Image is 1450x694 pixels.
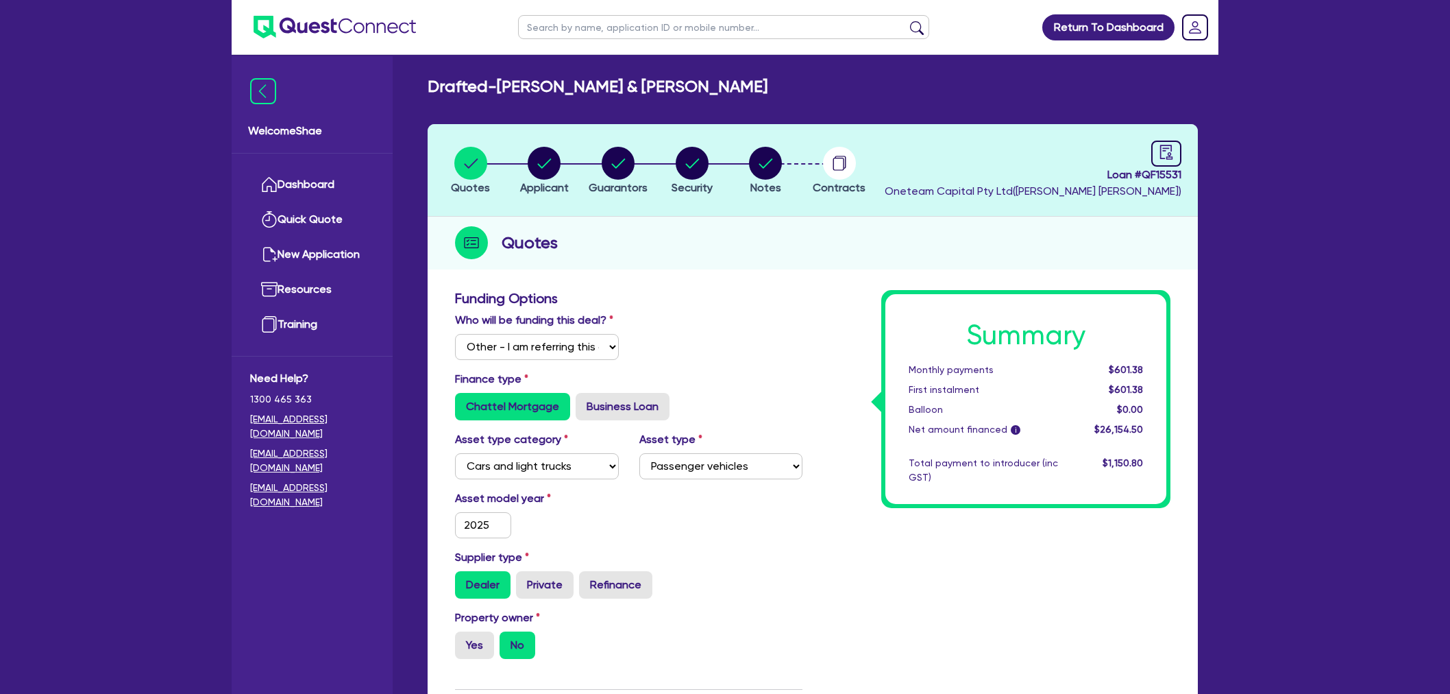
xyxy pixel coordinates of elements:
[1011,425,1020,435] span: i
[519,146,569,197] button: Applicant
[250,446,374,475] a: [EMAIL_ADDRESS][DOMAIN_NAME]
[1109,364,1143,375] span: $601.38
[450,146,491,197] button: Quotes
[261,281,278,298] img: resources
[250,202,374,237] a: Quick Quote
[1094,424,1143,435] span: $26,154.50
[250,237,374,272] a: New Application
[898,456,1068,485] div: Total payment to introducer (inc GST)
[261,211,278,228] img: quick-quote
[428,77,767,97] h2: Drafted - [PERSON_NAME] & [PERSON_NAME]
[750,181,781,194] span: Notes
[588,146,648,197] button: Guarantors
[812,146,866,197] button: Contracts
[813,181,865,194] span: Contracts
[451,181,490,194] span: Quotes
[1042,14,1175,40] a: Return To Dashboard
[639,431,702,448] label: Asset type
[671,146,713,197] button: Security
[885,167,1181,183] span: Loan # QF15531
[576,393,669,420] label: Business Loan
[898,363,1068,377] div: Monthly payments
[250,272,374,307] a: Resources
[579,571,652,599] label: Refinance
[250,307,374,342] a: Training
[1117,404,1143,415] span: $0.00
[248,123,376,139] span: Welcome Shae
[250,78,276,104] img: icon-menu-close
[1109,384,1143,395] span: $601.38
[254,16,416,38] img: quest-connect-logo-blue
[455,632,494,659] label: Yes
[250,481,374,510] a: [EMAIL_ADDRESS][DOMAIN_NAME]
[455,393,570,420] label: Chattel Mortgage
[500,632,535,659] label: No
[898,383,1068,397] div: First instalment
[261,246,278,263] img: new-application
[518,15,929,39] input: Search by name, application ID or mobile number...
[455,290,802,307] h3: Funding Options
[909,319,1143,352] h1: Summary
[748,146,783,197] button: Notes
[1177,10,1213,45] a: Dropdown toggle
[445,490,629,507] label: Asset model year
[516,571,574,599] label: Private
[455,549,529,566] label: Supplier type
[250,392,374,407] span: 1300 465 363
[455,226,488,259] img: step-icon
[898,422,1068,437] div: Net amount financed
[455,431,568,448] label: Asset type category
[250,412,374,441] a: [EMAIL_ADDRESS][DOMAIN_NAME]
[455,571,511,599] label: Dealer
[898,403,1068,417] div: Balloon
[455,610,540,626] label: Property owner
[455,312,613,328] label: Who will be funding this deal?
[250,167,374,202] a: Dashboard
[885,184,1181,198] span: Oneteam Capital Pty Ltd ( [PERSON_NAME] [PERSON_NAME] )
[250,370,374,387] span: Need Help?
[672,181,713,194] span: Security
[589,181,648,194] span: Guarantors
[455,371,528,387] label: Finance type
[1103,457,1143,468] span: $1,150.80
[1159,145,1174,160] span: audit
[520,181,569,194] span: Applicant
[502,230,558,255] h2: Quotes
[261,316,278,333] img: training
